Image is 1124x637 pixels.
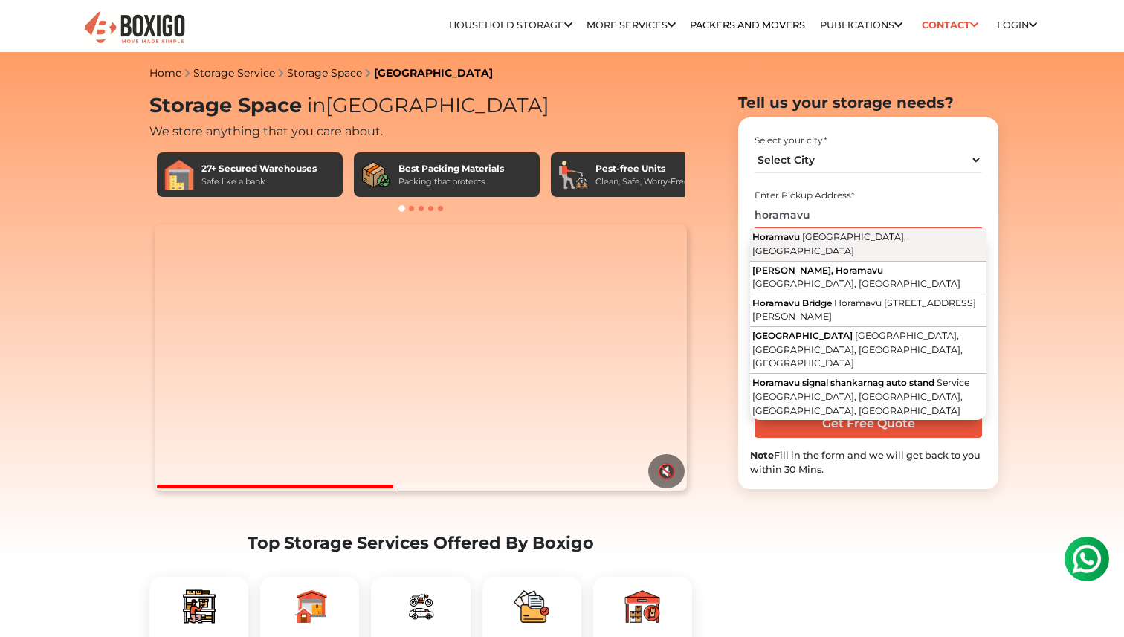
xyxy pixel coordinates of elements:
[755,134,981,147] div: Select your city
[750,450,774,461] b: Note
[287,66,362,80] a: Storage Space
[15,15,45,45] img: whatsapp-icon.svg
[83,10,187,46] img: Boxigo
[361,160,391,190] img: Best Packing Materials
[181,589,217,624] img: boxigo_packers_and_movers_plan
[164,160,194,190] img: 27+ Secured Warehouses
[997,19,1037,30] a: Login
[752,278,960,289] span: [GEOGRAPHIC_DATA], [GEOGRAPHIC_DATA]
[750,294,986,328] button: Horamavu Bridge Horamavu [STREET_ADDRESS][PERSON_NAME]
[752,330,963,369] span: [GEOGRAPHIC_DATA], [GEOGRAPHIC_DATA], [GEOGRAPHIC_DATA], [GEOGRAPHIC_DATA]
[738,94,998,111] h2: Tell us your storage needs?
[398,175,504,188] div: Packing that protects
[750,327,986,374] button: [GEOGRAPHIC_DATA] [GEOGRAPHIC_DATA], [GEOGRAPHIC_DATA], [GEOGRAPHIC_DATA], [GEOGRAPHIC_DATA]
[201,175,317,188] div: Safe like a bank
[648,454,685,488] button: 🔇
[750,374,986,420] button: Horamavu signal shankarnag auto stand Service [GEOGRAPHIC_DATA], [GEOGRAPHIC_DATA], [GEOGRAPHIC_D...
[595,175,689,188] div: Clean, Safe, Worry-Free
[155,224,686,491] video: Your browser does not support the video tag.
[201,162,317,175] div: 27+ Secured Warehouses
[403,589,439,624] img: boxigo_packers_and_movers_plan
[752,297,976,323] span: Horamavu [STREET_ADDRESS][PERSON_NAME]
[752,265,883,276] span: [PERSON_NAME], Horamavu
[149,533,692,553] h2: Top Storage Services Offered By Boxigo
[750,448,986,476] div: Fill in the form and we will get back to you within 30 Mins.
[752,297,832,308] span: Horamavu Bridge
[307,93,326,117] span: in
[752,231,906,256] span: [GEOGRAPHIC_DATA], [GEOGRAPHIC_DATA]
[149,124,383,138] span: We store anything that you care about.
[374,66,493,80] a: [GEOGRAPHIC_DATA]
[398,162,504,175] div: Best Packing Materials
[755,202,981,228] input: Select Building or Nearest Landmark
[752,377,934,388] span: Horamavu signal shankarnag auto stand
[755,410,981,438] input: Get Free Quote
[752,330,853,341] span: [GEOGRAPHIC_DATA]
[690,19,805,30] a: Packers and Movers
[624,589,660,624] img: boxigo_packers_and_movers_plan
[514,589,549,624] img: boxigo_packers_and_movers_plan
[149,66,181,80] a: Home
[750,228,986,262] button: Horamavu [GEOGRAPHIC_DATA], [GEOGRAPHIC_DATA]
[750,262,986,294] button: [PERSON_NAME], Horamavu [GEOGRAPHIC_DATA], [GEOGRAPHIC_DATA]
[292,589,328,624] img: boxigo_packers_and_movers_plan
[558,160,588,190] img: Pest-free Units
[917,13,983,36] a: Contact
[595,162,689,175] div: Pest-free Units
[449,19,572,30] a: Household Storage
[752,231,800,242] span: Horamavu
[820,19,902,30] a: Publications
[752,377,969,415] span: Service [GEOGRAPHIC_DATA], [GEOGRAPHIC_DATA], [GEOGRAPHIC_DATA], [GEOGRAPHIC_DATA]
[755,189,981,202] div: Enter Pickup Address
[149,94,692,118] h1: Storage Space
[302,93,549,117] span: [GEOGRAPHIC_DATA]
[193,66,275,80] a: Storage Service
[587,19,676,30] a: More services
